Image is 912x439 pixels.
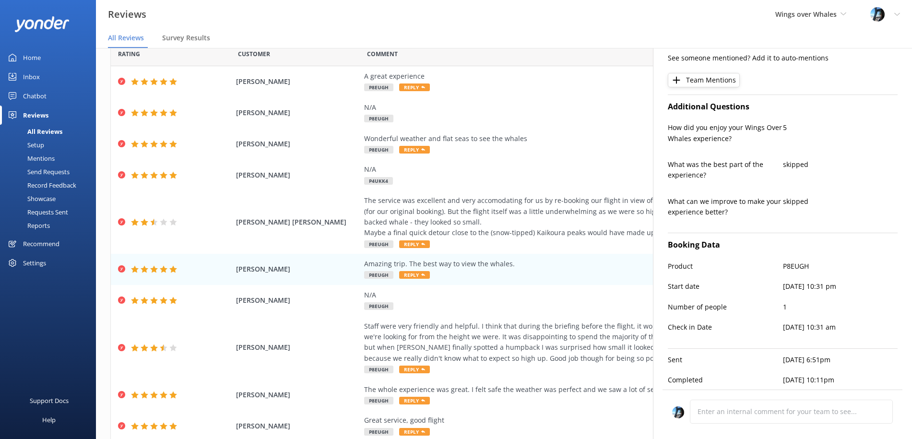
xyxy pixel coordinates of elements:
[783,375,898,385] p: [DATE] 10:11pm
[364,302,393,310] span: P8EUGH
[364,133,801,144] div: Wonderful weather and flat seas to see the whales
[236,295,359,306] span: [PERSON_NAME]
[236,139,359,149] span: [PERSON_NAME]
[672,406,684,418] img: 145-1635463833.jpg
[364,83,393,91] span: P8EUGH
[23,67,40,86] div: Inbox
[399,428,430,436] span: Reply
[783,302,898,312] p: 1
[399,146,430,154] span: Reply
[668,261,783,272] p: Product
[236,76,359,87] span: [PERSON_NAME]
[364,321,801,364] div: Staff were very friendly and helpful. I think that during the briefing before the flight, it woul...
[364,428,393,436] span: P8EUGH
[668,101,898,113] h4: Additional Questions
[14,16,70,32] img: yonder-white-logo.png
[668,302,783,312] p: Number of people
[668,73,740,87] button: Team Mentions
[367,49,398,59] span: Question
[399,240,430,248] span: Reply
[108,7,146,22] h3: Reviews
[668,196,783,218] p: What can we improve to make your experience better?
[668,375,783,385] p: Completed
[399,83,430,91] span: Reply
[236,170,359,180] span: [PERSON_NAME]
[6,178,96,192] a: Record Feedback
[236,421,359,431] span: [PERSON_NAME]
[783,281,898,292] p: [DATE] 10:31 pm
[6,219,96,232] a: Reports
[23,234,59,253] div: Recommend
[364,290,801,300] div: N/A
[364,146,393,154] span: P8EUGH
[364,415,801,426] div: Great service, good flight
[236,390,359,400] span: [PERSON_NAME]
[364,240,393,248] span: P8EUGH
[775,10,837,19] span: Wings over Whales
[668,239,898,251] h4: Booking Data
[6,138,44,152] div: Setup
[236,217,359,227] span: [PERSON_NAME] [PERSON_NAME]
[6,152,55,165] div: Mentions
[236,342,359,353] span: [PERSON_NAME]
[23,86,47,106] div: Chatbot
[108,33,144,43] span: All Reviews
[364,397,393,404] span: P8EUGH
[23,106,48,125] div: Reviews
[364,115,393,122] span: P8EUGH
[668,281,783,292] p: Start date
[364,195,801,238] div: The service was excellent and very accomodating for us by re-booking our flight in view of strong...
[364,384,801,395] div: The whole experience was great. I felt safe the weather was perfect and we saw a lot of sea life.
[668,53,898,63] p: See someone mentioned? Add it to auto-mentions
[364,177,393,185] span: P4UKK4
[399,271,430,279] span: Reply
[783,196,898,207] p: skipped
[6,192,56,205] div: Showcase
[6,178,76,192] div: Record Feedback
[6,165,70,178] div: Send Requests
[668,159,783,181] p: What was the best part of the experience?
[364,259,801,269] div: Amazing trip. The best way to view the whales.
[364,71,801,82] div: A great experience
[668,122,783,144] p: How did you enjoy your Wings Over Whales experience?
[6,138,96,152] a: Setup
[238,49,270,59] span: Date
[668,355,783,365] p: Sent
[399,366,430,373] span: Reply
[236,107,359,118] span: [PERSON_NAME]
[399,397,430,404] span: Reply
[783,261,898,272] p: P8EUGH
[783,322,898,332] p: [DATE] 10:31 am
[6,192,96,205] a: Showcase
[6,165,96,178] a: Send Requests
[6,205,68,219] div: Requests Sent
[6,125,62,138] div: All Reviews
[6,219,50,232] div: Reports
[870,7,885,22] img: 145-1635463833.jpg
[6,152,96,165] a: Mentions
[162,33,210,43] span: Survey Results
[236,264,359,274] span: [PERSON_NAME]
[30,391,69,410] div: Support Docs
[668,322,783,332] p: Check in Date
[783,159,898,170] p: skipped
[364,271,393,279] span: P8EUGH
[364,366,393,373] span: P8EUGH
[783,355,898,365] p: [DATE] 6:51pm
[42,410,56,429] div: Help
[118,49,140,59] span: Date
[6,125,96,138] a: All Reviews
[23,48,41,67] div: Home
[783,122,898,133] p: 5
[364,102,801,113] div: N/A
[364,164,801,175] div: N/A
[6,205,96,219] a: Requests Sent
[23,253,46,273] div: Settings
